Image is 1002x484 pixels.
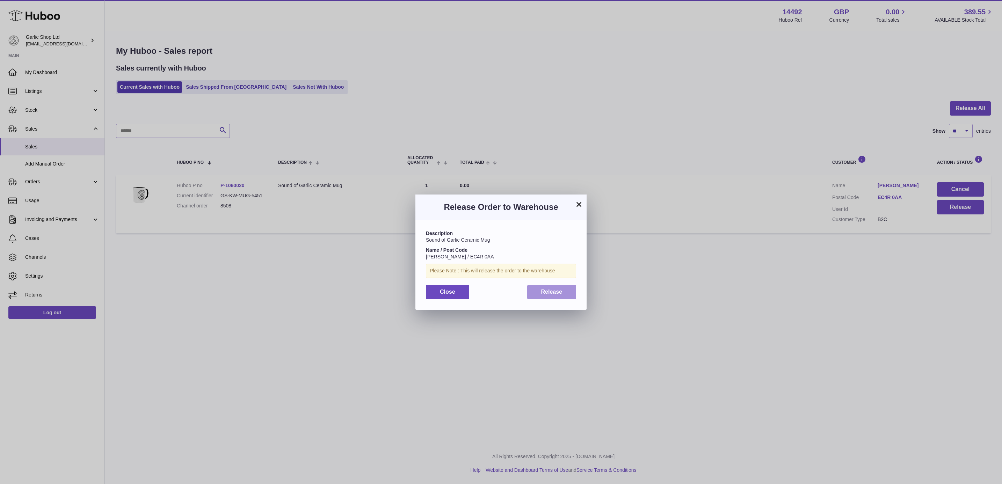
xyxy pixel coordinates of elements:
strong: Description [426,230,453,236]
span: Close [440,289,455,295]
button: Release [527,285,576,299]
h3: Release Order to Warehouse [426,201,576,213]
button: × [575,200,583,208]
span: Release [541,289,562,295]
span: [PERSON_NAME] / EC4R 0AA [426,254,494,259]
div: Please Note : This will release the order to the warehouse [426,264,576,278]
strong: Name / Post Code [426,247,467,253]
button: Close [426,285,469,299]
span: Sound of Garlic Ceramic Mug [426,237,490,243]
